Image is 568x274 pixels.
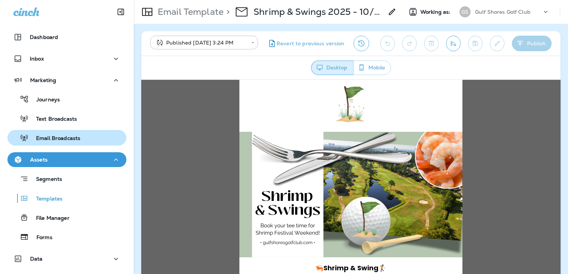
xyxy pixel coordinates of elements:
[30,34,58,40] p: Dashboard
[311,61,354,75] button: Desktop
[98,52,321,177] img: Gulf-Shores-GC--Shrimp--Swings-2025---Blog-3.png
[29,215,70,222] p: File Manager
[420,9,452,15] span: Working as:
[155,39,246,46] div: Published [DATE] 3:24 PM
[7,73,126,88] button: Marketing
[277,40,345,47] span: Revert to previous version
[254,6,383,17] p: Shrimp & Swings 2025 - 10/9 (3)
[105,199,315,234] span: Heading to town for the Shrimp Festival Weekend from [DATE]-[DATE]? Get some shrimp and then get ...
[29,97,60,104] p: Journeys
[155,6,223,17] p: Email Template
[29,116,77,123] p: Text Broadcasts
[30,56,44,62] p: Inbox
[223,6,230,17] p: >
[354,36,369,51] button: View Changelog
[7,30,126,45] button: Dashboard
[353,61,391,75] button: Mobile
[30,256,43,262] p: Data
[7,190,126,206] button: Templates
[7,111,126,126] button: Text Broadcasts
[7,229,126,245] button: Forms
[110,4,131,19] button: Collapse Sidebar
[7,130,126,146] button: Email Broadcasts
[174,183,245,193] strong: 🦐Shrimp & Swing🏌
[7,91,126,107] button: Journeys
[7,152,126,167] button: Assets
[29,234,52,241] p: Forms
[7,171,126,187] button: Segments
[459,6,471,17] div: GS
[7,251,126,266] button: Data
[264,36,348,51] button: Revert to previous version
[29,196,62,203] p: Templates
[191,4,228,45] img: GS-New-Logo_edited_ae9cf578-c6d1-4412-acec-4140907c2b23.jpg
[446,36,461,51] button: Send test email
[7,210,126,225] button: File Manager
[29,176,62,183] p: Segments
[475,9,530,15] p: Gulf Shores Golf Club
[29,135,80,142] p: Email Broadcasts
[30,77,56,83] p: Marketing
[7,51,126,66] button: Inbox
[30,157,48,163] p: Assets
